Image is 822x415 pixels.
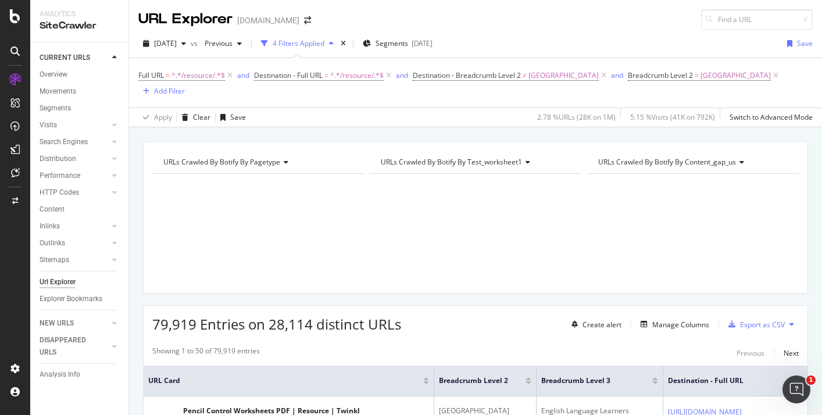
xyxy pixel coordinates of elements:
div: Showing 1 to 50 of 79,919 entries [152,346,260,360]
div: Segments [40,102,71,115]
a: NEW URLS [40,317,109,330]
span: URLs Crawled By Botify By content_gap_us [598,157,736,167]
button: Apply [138,108,172,127]
div: Inlinks [40,220,60,232]
span: [GEOGRAPHIC_DATA] [528,67,599,84]
button: Save [216,108,246,127]
span: Destination - Breadcrumb Level 2 [413,70,521,80]
div: 5.15 % Visits ( 41K on 792K ) [630,112,715,122]
a: Visits [40,119,109,131]
div: and [237,70,249,80]
span: = [324,70,328,80]
a: CURRENT URLS [40,52,109,64]
a: Inlinks [40,220,109,232]
a: Outlinks [40,237,109,249]
input: Find a URL [701,9,813,30]
button: and [396,70,408,81]
div: [DATE] [412,38,433,48]
div: Explorer Bookmarks [40,293,102,305]
button: [DATE] [138,34,191,53]
span: URLs Crawled By Botify By test_worksheet1 [381,157,522,167]
span: Breadcrumb Level 2 [628,70,693,80]
div: CURRENT URLS [40,52,90,64]
button: Segments[DATE] [358,34,437,53]
span: Previous [200,38,233,48]
button: Next [784,346,799,360]
div: arrow-right-arrow-left [304,16,311,24]
a: DISAPPEARED URLS [40,334,109,359]
div: [DOMAIN_NAME] [237,15,299,26]
div: 4 Filters Applied [273,38,324,48]
a: Distribution [40,153,109,165]
span: Destination - Full URL [254,70,323,80]
div: Url Explorer [40,276,76,288]
div: Next [784,348,799,358]
button: Create alert [567,315,621,334]
span: = [166,70,170,80]
a: Segments [40,102,120,115]
div: Search Engines [40,136,88,148]
div: Clear [193,112,210,122]
div: SiteCrawler [40,19,119,33]
span: 79,919 Entries on 28,114 distinct URLs [152,314,401,334]
span: [GEOGRAPHIC_DATA] [701,67,771,84]
button: Previous [737,346,764,360]
button: Switch to Advanced Mode [725,108,813,127]
h4: URLs Crawled By Botify By content_gap_us [596,153,788,171]
button: 4 Filters Applied [256,34,338,53]
a: Overview [40,69,120,81]
h4: URLs Crawled By Botify By pagetype [161,153,353,171]
div: Movements [40,85,76,98]
button: Add Filter [138,84,185,98]
div: NEW URLS [40,317,74,330]
a: Performance [40,170,109,182]
span: 1 [806,375,816,385]
div: HTTP Codes [40,187,79,199]
iframe: Intercom live chat [782,375,810,403]
div: and [611,70,623,80]
div: Analytics [40,9,119,19]
div: Save [230,112,246,122]
button: Manage Columns [636,317,709,331]
span: URLs Crawled By Botify By pagetype [163,157,280,167]
h4: URLs Crawled By Botify By test_worksheet1 [378,153,571,171]
span: 2025 Aug. 29th [154,38,177,48]
div: Save [797,38,813,48]
span: Full URL [138,70,164,80]
button: and [237,70,249,81]
div: times [338,38,348,49]
div: Overview [40,69,67,81]
span: URL Card [148,375,420,386]
a: Search Engines [40,136,109,148]
div: Previous [737,348,764,358]
a: Sitemaps [40,254,109,266]
button: Save [782,34,813,53]
a: Content [40,203,120,216]
div: Sitemaps [40,254,69,266]
span: vs [191,38,200,48]
div: Content [40,203,65,216]
div: Performance [40,170,80,182]
div: Switch to Advanced Mode [730,112,813,122]
a: Explorer Bookmarks [40,293,120,305]
span: ≠ [523,70,527,80]
span: ^.*/resource/.*$ [171,67,225,84]
span: Segments [376,38,408,48]
button: Clear [177,108,210,127]
a: Movements [40,85,120,98]
button: Export as CSV [724,315,785,334]
div: Analysis Info [40,369,80,381]
div: DISAPPEARED URLS [40,334,98,359]
div: and [396,70,408,80]
span: ^.*/resource/.*$ [330,67,384,84]
span: = [695,70,699,80]
div: Outlinks [40,237,65,249]
div: Add Filter [154,86,185,96]
div: 2.78 % URLs ( 28K on 1M ) [537,112,616,122]
div: Distribution [40,153,76,165]
a: Analysis Info [40,369,120,381]
span: Breadcrumb Level 2 [439,375,508,386]
span: Breadcrumb Level 3 [541,375,635,386]
div: URL Explorer [138,9,233,29]
a: Url Explorer [40,276,120,288]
